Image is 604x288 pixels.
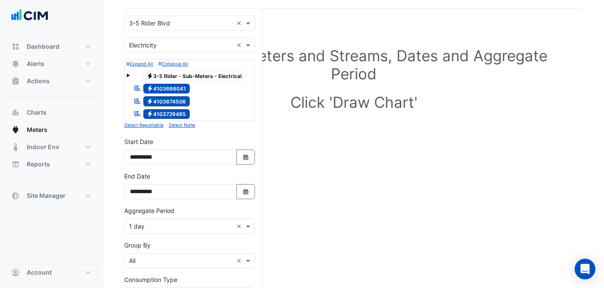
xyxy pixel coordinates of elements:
[11,42,20,51] app-icon: Dashboard
[27,125,47,134] span: Meters
[11,191,20,200] app-icon: Site Manager
[124,121,164,129] button: Select Reportable
[124,275,177,284] label: Consumption Type
[27,160,50,169] span: Reports
[134,85,142,92] fa-icon: Reportable
[147,72,153,79] fa-icon: Electricity
[124,172,150,181] label: End Date
[169,122,195,128] small: Select None
[138,93,569,111] h1: Click 'Draw Chart'
[147,85,153,92] fa-icon: Electricity
[124,206,174,215] label: Aggregate Period
[236,256,244,265] span: Clear
[143,71,246,81] span: 3-5 Rider - Sub-Meters - Electrical
[7,187,97,204] button: Site Manager
[27,108,47,117] span: Charts
[11,125,20,134] app-icon: Meters
[124,241,151,250] label: Group By
[11,77,20,85] app-icon: Actions
[11,160,20,169] app-icon: Reports
[7,72,97,90] button: Actions
[124,122,164,128] small: Select Reportable
[236,19,244,28] span: Clear
[27,268,52,277] span: Account
[242,153,250,161] fa-icon: Select Date
[143,96,190,106] span: 4103674506
[11,143,20,151] app-icon: Indoor Env
[236,222,244,231] span: Clear
[169,121,195,129] button: Select None
[138,47,569,83] h1: Select Site, Meters and Streams, Dates and Aggregate Period
[126,61,153,67] small: Expand All
[7,38,97,55] button: Dashboard
[27,42,60,51] span: Dashboard
[7,104,97,121] button: Charts
[27,77,50,85] span: Actions
[7,264,97,281] button: Account
[134,97,142,104] fa-icon: Reportable
[147,98,153,104] fa-icon: Electricity
[7,156,97,173] button: Reports
[7,55,97,72] button: Alerts
[7,138,97,156] button: Indoor Env
[158,61,188,67] small: Collapse All
[143,109,190,119] span: 4103729485
[27,143,59,151] span: Indoor Env
[158,60,188,68] button: Collapse All
[236,41,244,50] span: Clear
[11,108,20,117] app-icon: Charts
[7,121,97,138] button: Meters
[10,7,49,24] img: Company Logo
[143,84,190,94] span: 4103666041
[575,259,595,279] div: Open Intercom Messenger
[27,191,66,200] span: Site Manager
[134,110,142,117] fa-icon: Reportable
[147,111,153,117] fa-icon: Electricity
[27,59,44,68] span: Alerts
[124,137,153,146] label: Start Date
[242,188,250,195] fa-icon: Select Date
[126,60,153,68] button: Expand All
[11,59,20,68] app-icon: Alerts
